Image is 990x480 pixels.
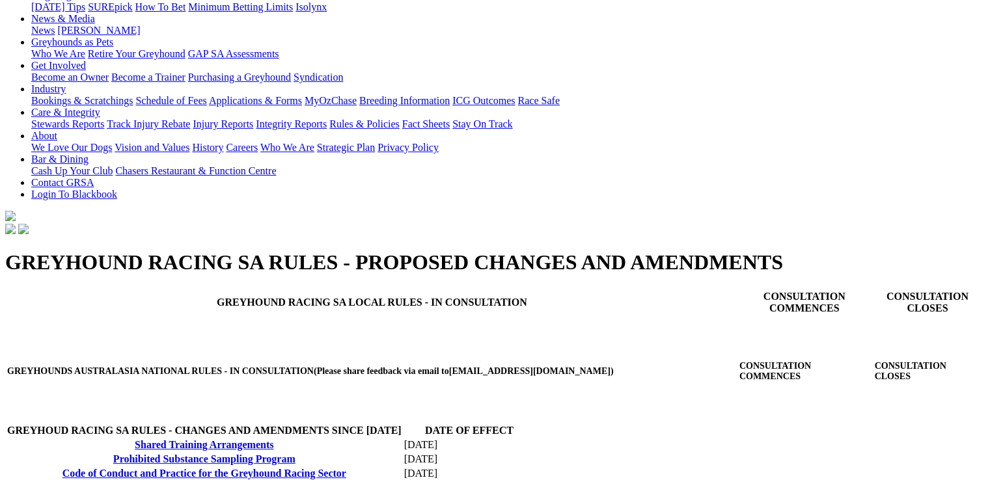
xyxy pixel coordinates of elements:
[314,366,614,376] span: (Please share feedback via email to [EMAIL_ADDRESS][DOMAIN_NAME] )
[5,211,16,221] img: logo-grsa-white.png
[31,60,86,71] a: Get Involved
[135,95,206,106] a: Schedule of Fees
[88,48,186,59] a: Retire Your Greyhound
[31,1,85,12] a: [DATE] Tips
[113,453,296,464] a: Prohibited Substance Sampling Program
[329,118,400,129] a: Rules & Policies
[873,360,983,382] th: CONSULTATION CLOSES
[88,1,132,12] a: SUREpick
[188,72,291,83] a: Purchasing a Greyhound
[115,165,276,176] a: Chasers Restaurant & Function Centre
[188,1,293,12] a: Minimum Betting Limits
[31,177,94,188] a: Contact GRSA
[256,118,327,129] a: Integrity Reports
[31,48,85,59] a: Who We Are
[294,72,343,83] a: Syndication
[107,118,190,129] a: Track Injury Rebate
[111,72,186,83] a: Become a Trainer
[359,95,450,106] a: Breeding Information
[31,165,113,176] a: Cash Up Your Club
[31,13,95,24] a: News & Media
[31,142,112,153] a: We Love Our Dogs
[31,95,133,106] a: Bookings & Scratchings
[260,142,314,153] a: Who We Are
[188,48,279,59] a: GAP SA Assessments
[31,25,55,36] a: News
[5,224,16,234] img: facebook.svg
[226,142,258,153] a: Careers
[7,424,402,437] th: GREYHOUD RACING SA RULES - CHANGES AND AMENDMENTS SINCE [DATE]
[31,142,985,153] div: About
[31,107,100,118] a: Care & Integrity
[209,95,302,106] a: Applications & Forms
[31,118,104,129] a: Stewards Reports
[305,95,357,106] a: MyOzChase
[135,1,186,12] a: How To Bet
[296,1,327,12] a: Isolynx
[739,290,870,315] th: CONSULTATION COMMENCES
[31,165,985,177] div: Bar & Dining
[31,72,109,83] a: Become an Owner
[402,118,450,129] a: Fact Sheets
[317,142,375,153] a: Strategic Plan
[378,142,439,153] a: Privacy Policy
[452,95,515,106] a: ICG Outcomes
[31,72,985,83] div: Get Involved
[31,118,985,130] div: Care & Integrity
[31,95,985,107] div: Industry
[31,25,985,36] div: News & Media
[404,453,536,466] td: [DATE]
[404,424,536,437] th: DATE OF EFFECT
[57,25,140,36] a: [PERSON_NAME]
[31,153,89,165] a: Bar & Dining
[31,189,117,200] a: Login To Blackbook
[404,467,536,480] td: [DATE]
[62,468,346,479] a: Code of Conduct and Practice for the Greyhound Racing Sector
[872,290,983,315] th: CONSULTATION CLOSES
[452,118,512,129] a: Stay On Track
[31,1,985,13] div: Wagering
[18,224,29,234] img: twitter.svg
[31,36,113,47] a: Greyhounds as Pets
[7,360,737,382] th: GREYHOUNDS AUSTRALASIA NATIONAL RULES - IN CONSULTATION
[135,439,273,450] a: Shared Training Arrangements
[31,48,985,60] div: Greyhounds as Pets
[5,250,985,274] h1: GREYHOUND RACING SA RULES - PROPOSED CHANGES AND AMENDMENTS
[115,142,189,153] a: Vision and Values
[517,95,559,106] a: Race Safe
[31,130,57,141] a: About
[31,83,66,94] a: Industry
[7,290,737,315] th: GREYHOUND RACING SA LOCAL RULES - IN CONSULTATION
[192,142,223,153] a: History
[193,118,253,129] a: Injury Reports
[404,438,536,451] td: [DATE]
[739,360,873,382] th: CONSULTATION COMMENCES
